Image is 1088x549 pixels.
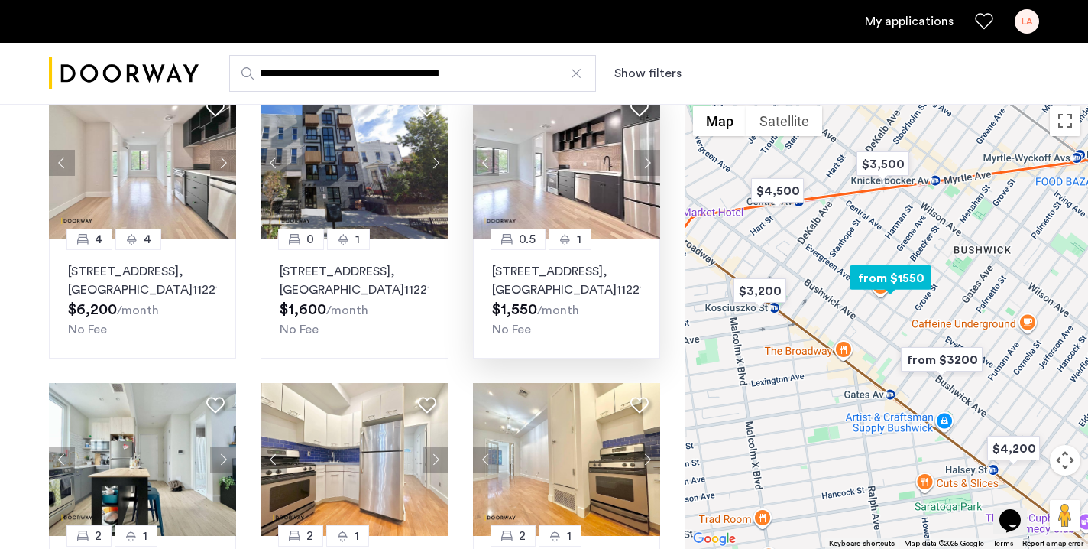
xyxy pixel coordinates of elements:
a: 01[STREET_ADDRESS], [GEOGRAPHIC_DATA]11221No Fee [261,239,448,359]
span: $1,600 [280,302,326,317]
p: [STREET_ADDRESS] 11221 [68,262,217,299]
button: Previous apartment [473,150,499,176]
span: 0.5 [519,230,536,249]
button: Toggle fullscreen view [1050,106,1080,136]
a: My application [865,12,954,31]
button: Show street map [693,106,746,136]
button: Show satellite imagery [746,106,822,136]
sub: /month [326,304,368,317]
span: $1,550 [492,302,537,317]
p: [STREET_ADDRESS] 11221 [492,262,641,299]
span: No Fee [492,323,531,336]
span: 1 [577,230,581,249]
a: Cazamio logo [49,45,199,102]
button: Next apartment [423,150,448,176]
button: Drag Pegman onto the map to open Street View [1050,500,1080,531]
span: 2 [306,527,313,545]
span: Map data ©2025 Google [904,540,984,547]
div: $3,500 [850,147,915,181]
a: Terms (opens in new tab) [993,538,1013,549]
img: 2016_638484686028897174.jpeg [261,86,448,239]
img: 2012_638486494546286909.jpeg [473,86,661,239]
img: 2013_638594179371879686.jpeg [49,383,237,536]
div: LA [1015,9,1039,34]
span: 1 [567,527,572,545]
button: Next apartment [210,447,236,473]
button: Previous apartment [49,150,75,176]
span: 1 [355,527,359,545]
iframe: chat widget [993,488,1042,534]
img: logo [49,45,199,102]
button: Previous apartment [49,447,75,473]
button: Previous apartment [261,150,287,176]
img: 221_638416154098067937.jpeg [473,383,661,536]
input: Apartment Search [229,55,596,92]
button: Next apartment [210,150,236,176]
a: Favorites [975,12,993,31]
div: $4,200 [981,431,1046,466]
span: 2 [95,527,102,545]
button: Next apartment [634,150,660,176]
button: Next apartment [634,447,660,473]
span: No Fee [280,323,319,336]
a: Open this area in Google Maps (opens a new window) [689,529,740,549]
button: Show or hide filters [614,64,682,83]
span: 2 [519,527,526,545]
span: 4 [95,230,102,249]
img: Google [689,529,740,549]
span: $6,200 [68,302,117,317]
span: 4 [144,230,151,249]
span: 1 [143,527,147,545]
button: Map camera controls [1050,445,1080,476]
div: $4,500 [745,174,810,208]
div: $3,200 [727,274,792,308]
a: 0.51[STREET_ADDRESS], [GEOGRAPHIC_DATA]11221No Fee [473,239,660,359]
p: [STREET_ADDRESS] 11221 [280,262,429,299]
div: from $1550 [844,261,937,295]
span: 1 [355,230,360,249]
a: 44[STREET_ADDRESS], [GEOGRAPHIC_DATA]11221No Fee [49,239,236,359]
img: 2012_638486494549611557.jpeg [49,86,237,239]
button: Previous apartment [473,447,499,473]
button: Next apartment [423,447,448,473]
button: Keyboard shortcuts [829,538,895,549]
img: 221_638416154099362164.jpeg [261,383,448,536]
span: 0 [306,230,314,249]
sub: /month [117,304,159,317]
a: Report a map error [1022,538,1083,549]
div: from $3200 [895,343,989,377]
span: No Fee [68,323,107,336]
button: Previous apartment [261,447,287,473]
sub: /month [537,304,579,317]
